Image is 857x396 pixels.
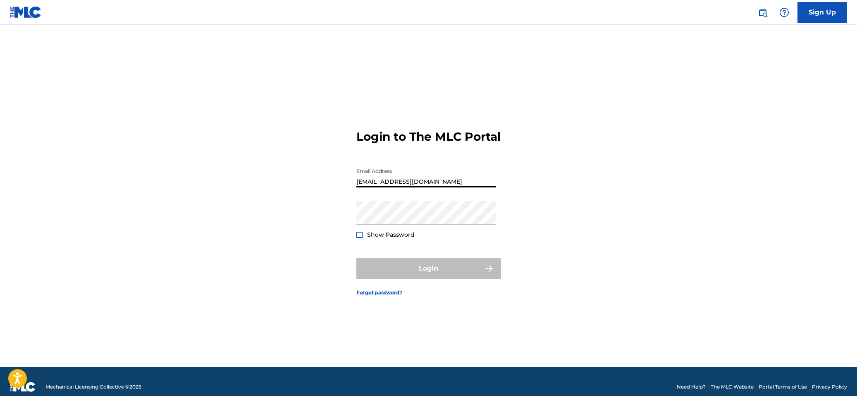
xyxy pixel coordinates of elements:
[10,6,42,18] img: MLC Logo
[45,383,141,391] span: Mechanical Licensing Collective © 2025
[776,4,793,21] div: Help
[10,382,36,392] img: logo
[812,383,847,391] a: Privacy Policy
[356,130,501,144] h3: Login to The MLC Portal
[367,231,415,238] span: Show Password
[677,383,706,391] a: Need Help?
[711,383,754,391] a: The MLC Website
[754,4,771,21] a: Public Search
[797,2,847,23] a: Sign Up
[779,7,789,17] img: help
[759,383,807,391] a: Portal Terms of Use
[758,7,768,17] img: search
[816,356,857,396] iframe: Chat Widget
[356,289,402,296] a: Forgot password?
